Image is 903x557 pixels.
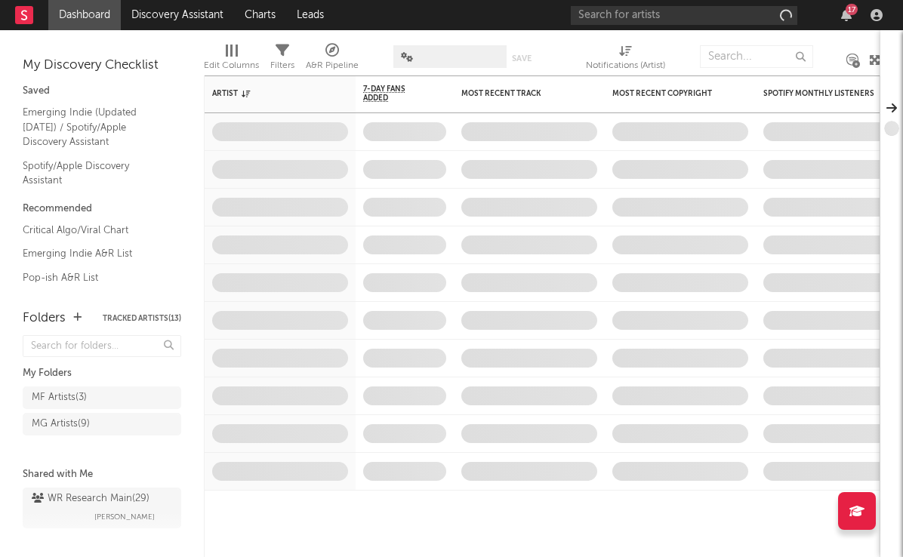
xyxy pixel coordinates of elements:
a: WR Research Main(29)[PERSON_NAME] [23,488,181,528]
div: Most Recent Copyright [612,89,726,98]
a: MF Artists(3) [23,386,181,409]
div: WR Research Main ( 29 ) [32,490,149,508]
div: Notifications (Artist) [586,57,665,75]
span: 7-Day Fans Added [363,85,424,103]
div: MG Artists ( 9 ) [32,415,90,433]
div: A&R Pipeline [306,57,359,75]
div: Edit Columns [204,38,259,82]
div: My Discovery Checklist [23,57,181,75]
div: Most Recent Track [461,89,575,98]
div: Artist [212,89,325,98]
div: A&R Pipeline [306,38,359,82]
div: Saved [23,82,181,100]
a: Emerging Indie A&R List [23,245,166,262]
button: 17 [841,9,852,21]
div: Folders [23,309,66,328]
div: MF Artists ( 3 ) [32,389,87,407]
input: Search... [700,45,813,68]
a: Pop-ish A&R List [23,269,166,286]
div: 17 [846,4,858,15]
a: Critical Algo/Viral Chart [23,222,166,238]
a: Emerging Indie (Updated [DATE]) / Spotify/Apple Discovery Assistant [23,104,166,150]
div: Edit Columns [204,57,259,75]
div: My Folders [23,365,181,383]
div: Notifications (Artist) [586,38,665,82]
a: MG Artists(9) [23,413,181,435]
a: Spotify/Apple Discovery Assistant [23,158,166,189]
div: Spotify Monthly Listeners [763,89,877,98]
div: Recommended [23,200,181,218]
button: Tracked Artists(13) [103,315,181,322]
div: Filters [270,38,294,82]
input: Search for folders... [23,335,181,357]
div: Filters [270,57,294,75]
span: [PERSON_NAME] [94,508,155,526]
div: Shared with Me [23,466,181,484]
button: Save [512,54,532,63]
input: Search for artists [571,6,797,25]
